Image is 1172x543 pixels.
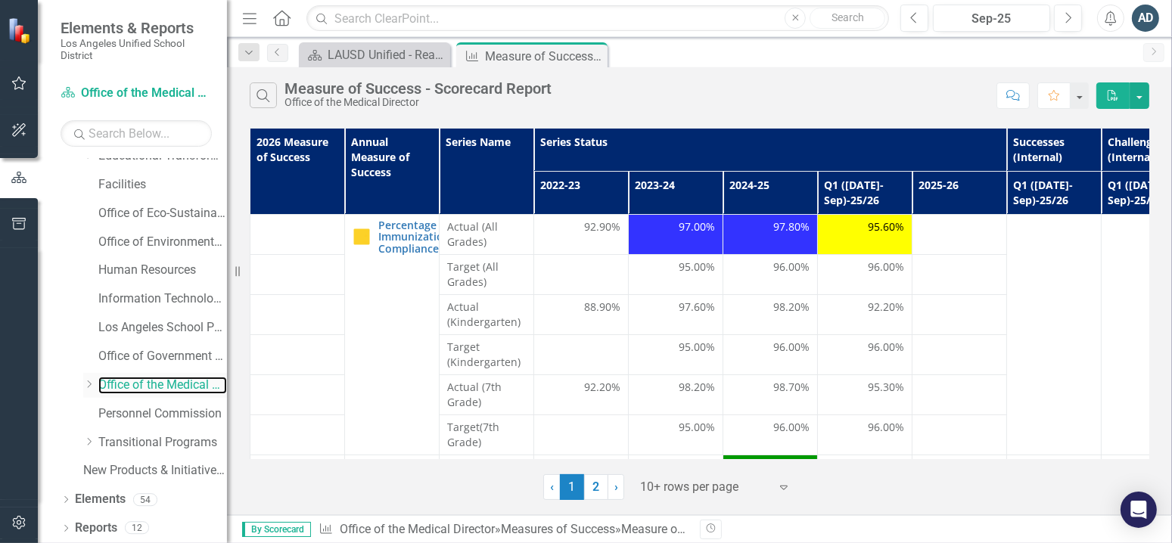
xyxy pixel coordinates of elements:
[242,522,311,537] span: By Scorecard
[98,319,227,337] a: Los Angeles School Police
[319,521,689,538] div: » »
[98,205,227,222] a: Office of Eco-Sustainability
[679,380,715,395] span: 98.20%
[723,255,818,295] td: Double-Click to Edit
[1121,492,1157,528] div: Open Intercom Messenger
[679,420,715,435] span: 95.00%
[773,259,810,275] span: 96.00%
[629,415,723,455] td: Double-Click to Edit
[133,493,157,506] div: 54
[447,420,526,450] span: Target(7th Grade)
[629,375,723,415] td: Double-Click to Edit
[723,415,818,455] td: Double-Click to Edit
[773,340,810,355] span: 96.00%
[340,522,495,536] a: Office of the Medical Director
[868,420,904,435] span: 96.00%
[912,375,1007,415] td: Double-Click to Edit
[723,215,818,255] td: Double-Click to Edit
[912,215,1007,255] td: Double-Click to Edit
[440,295,534,335] td: Double-Click to Edit
[83,462,227,479] a: New Products & Initiatives 2025-26
[440,375,534,415] td: Double-Click to Edit
[1007,215,1102,455] td: Double-Click to Edit
[773,420,810,435] span: 96.00%
[723,295,818,335] td: Double-Click to Edit
[818,335,912,375] td: Double-Click to Edit
[440,255,534,295] td: Double-Click to Edit
[98,290,227,308] a: Information Technology Services
[534,215,629,255] td: Double-Click to Edit
[447,340,526,370] span: Target (Kindergarten)
[560,474,584,500] span: 1
[98,262,227,279] a: Human Resources
[679,340,715,355] span: 95.00%
[61,120,212,147] input: Search Below...
[61,85,212,102] a: Office of the Medical Director
[912,255,1007,295] td: Double-Click to Edit
[629,335,723,375] td: Double-Click to Edit
[75,491,126,508] a: Elements
[98,405,227,423] a: Personnel Commission
[345,215,440,455] td: Double-Click to Edit Right Click for Context Menu
[1132,5,1159,32] button: AD
[284,80,552,97] div: Measure of Success - Scorecard Report
[629,215,723,255] td: Double-Click to Edit
[810,8,885,29] button: Search
[629,255,723,295] td: Double-Click to Edit
[98,176,227,194] a: Facilities
[773,380,810,395] span: 98.70%
[353,228,371,246] img: Slightly Off Track
[8,17,34,44] img: ClearPoint Strategy
[679,299,715,315] span: 97.60%
[818,255,912,295] td: Double-Click to Edit
[938,10,1045,28] div: Sep-25
[679,259,715,275] span: 95.00%
[303,45,446,64] a: LAUSD Unified - Ready for the World
[629,295,723,335] td: Double-Click to Edit
[440,415,534,455] td: Double-Click to Edit
[534,375,629,415] td: Double-Click to Edit
[614,479,618,494] span: ›
[868,259,904,275] span: 96.00%
[98,434,227,451] a: Transitional Programs
[773,219,810,234] span: 97.80%
[868,219,904,234] span: 95.60%
[818,215,912,255] td: Double-Click to Edit
[868,340,904,355] span: 96.00%
[328,45,446,64] div: LAUSD Unified - Ready for the World
[501,522,615,536] a: Measures of Success
[818,415,912,455] td: Double-Click to Edit
[912,335,1007,375] td: Double-Click to Edit
[98,377,227,394] a: Office of the Medical Director
[485,47,604,66] div: Measure of Success - Scorecard Report
[723,335,818,375] td: Double-Click to Edit
[912,415,1007,455] td: Double-Click to Edit
[440,215,534,255] td: Double-Click to Edit
[584,219,620,234] span: 92.90%
[98,234,227,251] a: Office of Environmental Health and Safety
[61,19,212,37] span: Elements & Reports
[912,295,1007,335] td: Double-Click to Edit
[534,295,629,335] td: Double-Click to Edit
[447,259,526,290] span: Target (All Grades)
[447,380,526,410] span: Actual (7th Grade)
[584,380,620,395] span: 92.20%
[61,37,212,62] small: Los Angeles Unified School District
[679,219,715,234] span: 97.00%
[621,522,830,536] div: Measure of Success - Scorecard Report
[306,5,889,32] input: Search ClearPoint...
[868,380,904,395] span: 95.30%
[125,522,149,535] div: 12
[534,415,629,455] td: Double-Click to Edit
[447,219,526,250] span: Actual (All Grades)
[723,375,818,415] td: Double-Click to Edit
[868,299,904,315] span: 92.20%
[773,299,810,315] span: 98.20%
[584,474,608,500] a: 2
[584,299,620,315] span: 88.90%
[378,219,450,254] a: Percentage of Immunization Compliance
[933,5,1050,32] button: Sep-25
[440,335,534,375] td: Double-Click to Edit
[534,255,629,295] td: Double-Click to Edit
